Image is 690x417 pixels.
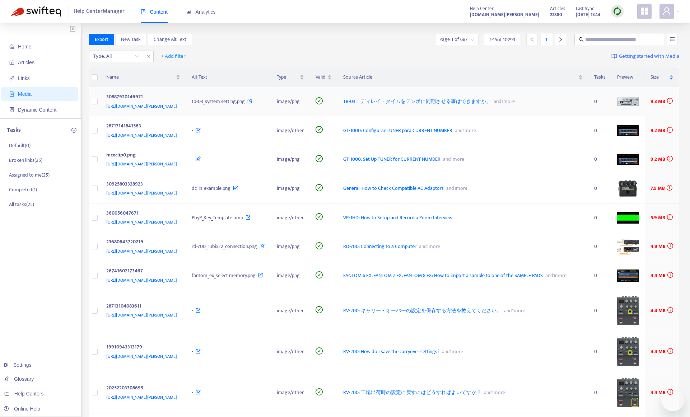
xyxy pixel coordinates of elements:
[588,67,612,87] th: Tasks
[440,155,465,163] span: and 1 more
[343,155,440,163] span: GT-1000: Set Up TUNER for CURRENT NUMBER
[550,5,565,13] span: Articles
[343,184,444,192] span: General: How to Check Compatible AC Adaptors
[619,52,679,61] span: Getting started with Media
[316,347,323,355] span: check-circle
[316,271,323,278] span: check-circle
[192,126,193,135] span: -
[74,5,125,18] span: Help Center Manager
[192,97,245,106] span: tb-03_system setting.png
[667,98,673,104] span: info-circle
[470,11,539,19] strong: [DOMAIN_NAME][PERSON_NAME]
[106,353,177,360] span: [URL][DOMAIN_NAME][PERSON_NAME]
[106,73,174,81] span: Name
[470,10,539,19] a: [DOMAIN_NAME][PERSON_NAME]
[106,132,177,139] span: [URL][DOMAIN_NAME][PERSON_NAME]
[611,53,617,59] img: image-link
[594,272,606,280] div: 0
[106,103,177,110] span: [URL][DOMAIN_NAME][PERSON_NAME]
[613,7,622,16] img: sync.dc5367851b00ba804db3.png
[316,73,326,81] span: Valid
[343,271,543,280] span: FANTOM 6 EX, FANTOM 7 EX, FANTOM 8 EX: How to import a sample to one of the SAMPLE PADS
[558,37,563,42] span: right
[115,34,146,45] button: New Task
[617,270,639,282] img: media-preview
[186,67,271,87] th: Alt Text
[316,388,323,395] span: check-circle
[617,212,639,224] img: media-preview
[651,348,673,356] div: 4.4 MB
[343,388,481,397] span: RV-200: 工場出荷時の設定に戻すにはどうすればよいですか？
[594,127,606,135] div: 0
[106,122,178,131] div: 28717141841563
[4,362,32,368] a: Settings
[316,126,323,133] span: check-circle
[594,389,606,397] div: 0
[343,73,577,81] span: Source Article
[186,9,216,15] span: Analytics
[11,6,61,17] img: Swifteq
[316,306,323,313] span: check-circle
[667,127,673,133] span: info-circle
[452,126,476,135] span: and 1 more
[271,145,310,174] td: image/png
[154,36,186,43] span: Change Alt Text
[481,388,505,397] span: and 1 more
[101,67,186,87] th: Name
[192,306,193,315] span: -
[617,154,639,165] img: media-preview
[106,311,177,319] span: [URL][DOMAIN_NAME][PERSON_NAME]
[439,347,463,356] span: and 1 more
[148,34,192,45] button: Change Alt Text
[651,243,673,250] div: 4.9 MB
[89,34,114,45] button: Export
[651,184,673,192] div: 7.9 MB
[316,184,323,191] span: check-circle
[502,306,526,315] span: and 1 more
[271,203,310,233] td: image/other
[161,52,186,61] span: + Add filter
[530,37,535,42] span: left
[316,242,323,249] span: check-circle
[71,128,76,133] span: plus-circle
[186,9,191,14] span: area-chart
[667,272,673,278] span: info-circle
[18,91,32,97] span: Media
[271,116,310,145] td: image/other
[192,242,257,250] span: rd-700_rubix22_connection.png
[541,34,552,45] div: 1
[141,9,168,15] span: Content
[106,151,178,160] div: mceclip0.png
[9,60,14,65] span: account-book
[18,60,34,65] span: Articles
[316,97,323,104] span: check-circle
[651,98,673,106] div: 9.3 MB
[594,307,606,315] div: 0
[310,67,337,87] th: Valid
[667,348,673,354] span: info-circle
[651,73,668,81] span: Size
[670,37,675,42] span: unordered-list
[18,44,31,50] span: Home
[106,160,177,168] span: [URL][DOMAIN_NAME][PERSON_NAME]
[576,11,600,19] strong: [DATE] 17:44
[444,184,468,192] span: and 1 more
[106,277,177,284] span: [URL][DOMAIN_NAME][PERSON_NAME]
[662,7,671,15] span: user
[651,389,673,397] div: 4.4 MB
[271,261,310,290] td: image/png
[18,107,56,113] span: Dynamic Content
[106,343,178,352] div: 19910943313179
[192,214,243,222] span: PbyP_Key_Template.bmp
[14,391,44,397] span: Help Centers
[106,189,177,197] span: [URL][DOMAIN_NAME][PERSON_NAME]
[617,180,639,197] img: media-preview
[106,219,177,226] span: [URL][DOMAIN_NAME][PERSON_NAME]
[640,7,649,15] span: appstore
[192,184,230,192] span: dc_in_example.png
[271,232,310,261] td: image/png
[192,271,256,280] span: fantom_ex_select memory.png
[4,376,34,382] a: Glossary
[617,378,639,407] img: media-preview
[106,238,178,247] div: 23680643720219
